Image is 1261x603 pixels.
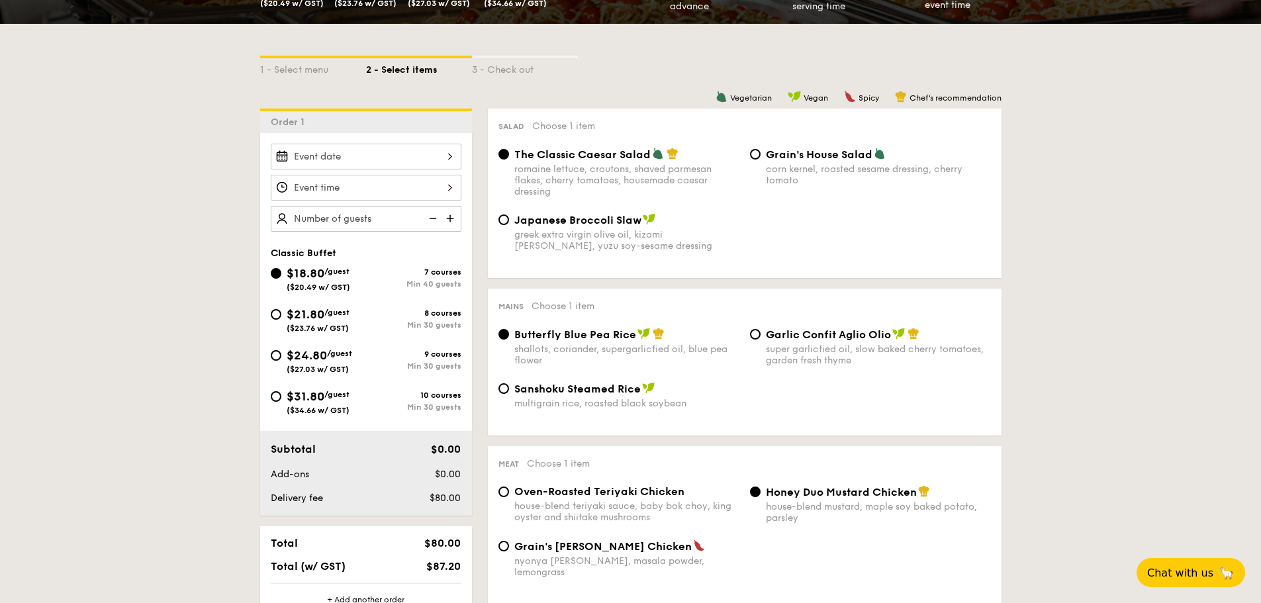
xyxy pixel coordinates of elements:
[498,149,509,160] input: The Classic Caesar Saladromaine lettuce, croutons, shaved parmesan flakes, cherry tomatoes, house...
[366,308,461,318] div: 8 courses
[532,301,594,312] span: Choose 1 item
[874,148,886,160] img: icon-vegetarian.fe4039eb.svg
[527,458,590,469] span: Choose 1 item
[910,93,1002,103] span: Chef's recommendation
[287,266,324,281] span: $18.80
[716,91,727,103] img: icon-vegetarian.fe4039eb.svg
[788,91,801,103] img: icon-vegan.f8ff3823.svg
[366,391,461,400] div: 10 courses
[908,328,919,340] img: icon-chef-hat.a58ddaea.svg
[750,487,761,497] input: Honey Duo Mustard Chickenhouse-blend mustard, maple soy baked potato, parsley
[498,122,524,131] span: Salad
[750,329,761,340] input: Garlic Confit Aglio Oliosuper garlicfied oil, slow baked cherry tomatoes, garden fresh thyme
[366,402,461,412] div: Min 30 guests
[366,349,461,359] div: 9 courses
[498,459,519,469] span: Meat
[514,163,739,197] div: romaine lettuce, croutons, shaved parmesan flakes, cherry tomatoes, housemade caesar dressing
[514,540,692,553] span: Grain's [PERSON_NAME] Chicken
[514,214,641,226] span: Japanese Broccoli Slaw
[287,324,349,333] span: ($23.76 w/ GST)
[859,93,879,103] span: Spicy
[287,389,324,404] span: $31.80
[271,206,461,232] input: Number of guests
[514,555,739,578] div: nyonya [PERSON_NAME], masala powder, lemongrass
[693,539,705,551] img: icon-spicy.37a8142b.svg
[260,58,366,77] div: 1 - Select menu
[844,91,856,103] img: icon-spicy.37a8142b.svg
[426,560,461,573] span: $87.20
[422,206,442,231] img: icon-reduce.1d2dbef1.svg
[637,328,651,340] img: icon-vegan.f8ff3823.svg
[514,148,651,161] span: The Classic Caesar Salad
[750,149,761,160] input: Grain's House Saladcorn kernel, roasted sesame dressing, cherry tomato
[532,120,595,132] span: Choose 1 item
[271,537,298,549] span: Total
[766,328,891,341] span: Garlic Confit Aglio Olio
[287,406,350,415] span: ($34.66 w/ GST)
[653,328,665,340] img: icon-chef-hat.a58ddaea.svg
[1137,558,1245,587] button: Chat with us🦙
[514,328,636,341] span: Butterfly Blue Pea Rice
[895,91,907,103] img: icon-chef-hat.a58ddaea.svg
[271,350,281,361] input: $24.80/guest($27.03 w/ GST)9 coursesMin 30 guests
[472,58,578,77] div: 3 - Check out
[435,469,461,480] span: $0.00
[287,283,350,292] span: ($20.49 w/ GST)
[498,383,509,394] input: Sanshoku Steamed Ricemultigrain rice, roasted black soybean
[366,361,461,371] div: Min 30 guests
[271,443,316,455] span: Subtotal
[271,144,461,169] input: Event date
[366,320,461,330] div: Min 30 guests
[498,214,509,225] input: Japanese Broccoli Slawgreek extra virgin olive oil, kizami [PERSON_NAME], yuzu soy-sesame dressing
[766,163,991,186] div: corn kernel, roasted sesame dressing, cherry tomato
[1147,567,1213,579] span: Chat with us
[287,365,349,374] span: ($27.03 w/ GST)
[514,398,739,409] div: multigrain rice, roasted black soybean
[431,443,461,455] span: $0.00
[730,93,772,103] span: Vegetarian
[271,248,336,259] span: Classic Buffet
[324,267,350,276] span: /guest
[271,391,281,402] input: $31.80/guest($34.66 w/ GST)10 coursesMin 30 guests
[498,302,524,311] span: Mains
[271,175,461,201] input: Event time
[766,486,917,498] span: Honey Duo Mustard Chicken
[430,492,461,504] span: $80.00
[514,500,739,523] div: house-blend teriyaki sauce, baby bok choy, king oyster and shiitake mushrooms
[918,485,930,497] img: icon-chef-hat.a58ddaea.svg
[498,541,509,551] input: Grain's [PERSON_NAME] Chickennyonya [PERSON_NAME], masala powder, lemongrass
[271,268,281,279] input: $18.80/guest($20.49 w/ GST)7 coursesMin 40 guests
[271,309,281,320] input: $21.80/guest($23.76 w/ GST)8 coursesMin 30 guests
[667,148,678,160] img: icon-chef-hat.a58ddaea.svg
[514,229,739,252] div: greek extra virgin olive oil, kizami [PERSON_NAME], yuzu soy-sesame dressing
[514,383,641,395] span: Sanshoku Steamed Rice
[287,348,327,363] span: $24.80
[642,382,655,394] img: icon-vegan.f8ff3823.svg
[766,344,991,366] div: super garlicfied oil, slow baked cherry tomatoes, garden fresh thyme
[271,560,346,573] span: Total (w/ GST)
[652,148,664,160] img: icon-vegetarian.fe4039eb.svg
[366,279,461,289] div: Min 40 guests
[498,487,509,497] input: Oven-Roasted Teriyaki Chickenhouse-blend teriyaki sauce, baby bok choy, king oyster and shiitake ...
[498,329,509,340] input: Butterfly Blue Pea Riceshallots, coriander, supergarlicfied oil, blue pea flower
[643,213,656,225] img: icon-vegan.f8ff3823.svg
[804,93,828,103] span: Vegan
[324,308,350,317] span: /guest
[1219,565,1235,580] span: 🦙
[366,267,461,277] div: 7 courses
[892,328,906,340] img: icon-vegan.f8ff3823.svg
[271,116,310,128] span: Order 1
[766,501,991,524] div: house-blend mustard, maple soy baked potato, parsley
[271,469,309,480] span: Add-ons
[324,390,350,399] span: /guest
[442,206,461,231] img: icon-add.58712e84.svg
[766,148,872,161] span: Grain's House Salad
[271,492,323,504] span: Delivery fee
[287,307,324,322] span: $21.80
[514,344,739,366] div: shallots, coriander, supergarlicfied oil, blue pea flower
[424,537,461,549] span: $80.00
[327,349,352,358] span: /guest
[514,485,684,498] span: Oven-Roasted Teriyaki Chicken
[366,58,472,77] div: 2 - Select items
